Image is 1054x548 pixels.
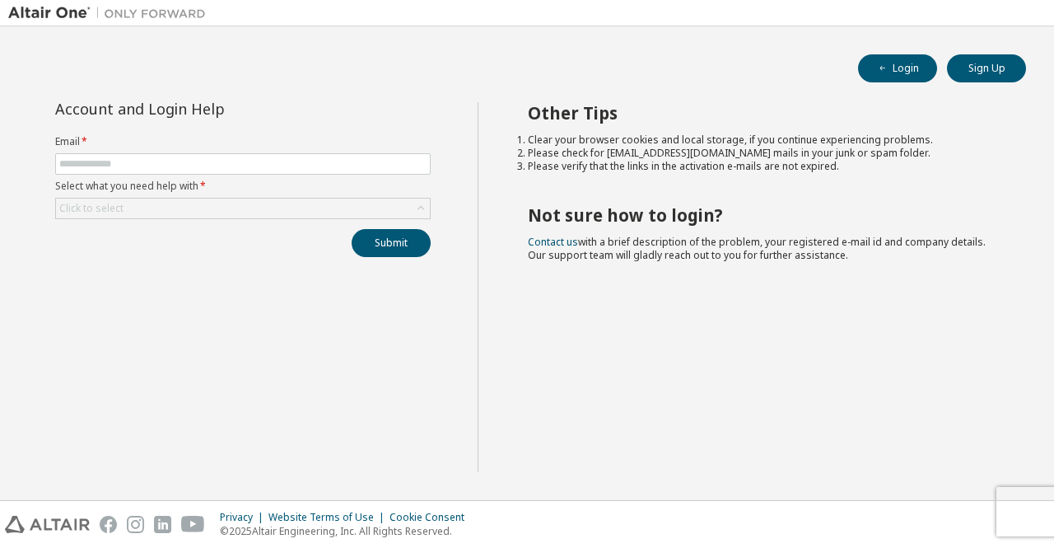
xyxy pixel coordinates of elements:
p: © 2025 Altair Engineering, Inc. All Rights Reserved. [220,524,474,538]
a: Contact us [528,235,578,249]
div: Account and Login Help [55,102,356,115]
img: altair_logo.svg [5,516,90,533]
button: Submit [352,229,431,257]
span: with a brief description of the problem, your registered e-mail id and company details. Our suppo... [528,235,986,262]
h2: Other Tips [528,102,997,124]
img: linkedin.svg [154,516,171,533]
li: Clear your browser cookies and local storage, if you continue experiencing problems. [528,133,997,147]
div: Privacy [220,511,268,524]
label: Email [55,135,431,148]
h2: Not sure how to login? [528,204,997,226]
div: Click to select [59,202,124,215]
li: Please check for [EMAIL_ADDRESS][DOMAIN_NAME] mails in your junk or spam folder. [528,147,997,160]
div: Click to select [56,199,430,218]
button: Login [858,54,937,82]
img: youtube.svg [181,516,205,533]
img: facebook.svg [100,516,117,533]
li: Please verify that the links in the activation e-mails are not expired. [528,160,997,173]
img: instagram.svg [127,516,144,533]
button: Sign Up [947,54,1026,82]
div: Cookie Consent [389,511,474,524]
div: Website Terms of Use [268,511,389,524]
label: Select what you need help with [55,180,431,193]
img: Altair One [8,5,214,21]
